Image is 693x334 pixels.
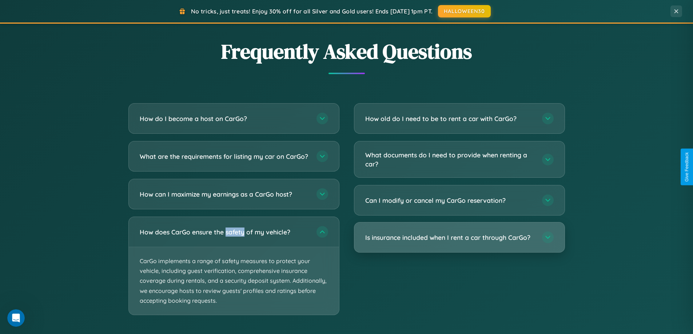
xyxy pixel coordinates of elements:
h3: Can I modify or cancel my CarGo reservation? [365,196,535,205]
h3: How can I maximize my earnings as a CarGo host? [140,190,309,199]
h3: What documents do I need to provide when renting a car? [365,150,535,168]
iframe: Intercom live chat [7,309,25,327]
h3: How does CarGo ensure the safety of my vehicle? [140,228,309,237]
p: CarGo implements a range of safety measures to protect your vehicle, including guest verification... [129,247,339,315]
h3: How do I become a host on CarGo? [140,114,309,123]
button: HALLOWEEN30 [438,5,491,17]
h3: How old do I need to be to rent a car with CarGo? [365,114,535,123]
h3: Is insurance included when I rent a car through CarGo? [365,233,535,242]
div: Give Feedback [684,152,689,182]
span: No tricks, just treats! Enjoy 30% off for all Silver and Gold users! Ends [DATE] 1pm PT. [191,8,433,15]
h3: What are the requirements for listing my car on CarGo? [140,152,309,161]
h2: Frequently Asked Questions [128,37,565,65]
